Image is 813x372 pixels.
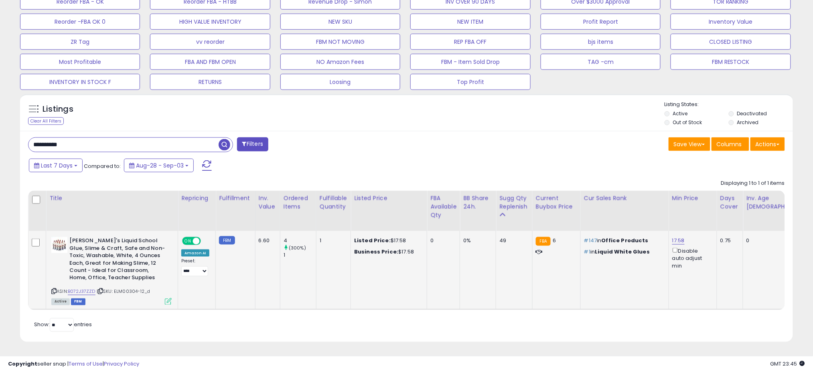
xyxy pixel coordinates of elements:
[737,119,758,126] label: Archived
[721,180,785,187] div: Displaying 1 to 1 of 1 items
[280,34,400,50] button: FBM NOT MOVING
[29,159,83,172] button: Last 7 Days
[69,360,103,368] a: Terms of Use
[746,237,811,244] div: 0
[84,162,121,170] span: Compared to:
[770,360,805,368] span: 2025-09-11 23:45 GMT
[720,194,740,211] div: Days Cover
[595,248,650,255] span: Liquid White Glues
[219,194,251,202] div: Fulfillment
[150,74,270,90] button: RETURNS
[20,14,140,30] button: Reorder -FBA OK 0
[496,191,533,231] th: Please note that this number is a calculation based on your required days of coverage and your ve...
[541,34,661,50] button: bjs items
[51,237,172,304] div: ASIN:
[150,34,270,50] button: vv reorder
[750,137,785,151] button: Actions
[712,137,749,151] button: Columns
[71,298,85,305] span: FBM
[183,238,193,245] span: ON
[280,54,400,70] button: NO Amazon Fees
[602,237,649,244] span: Office Products
[665,101,793,108] p: Listing States:
[20,54,140,70] button: Most Profitable
[34,321,92,329] span: Show: entries
[584,237,597,244] span: #147
[280,74,400,90] button: Loosing
[671,54,791,70] button: FBM RESTOCK
[354,248,398,255] b: Business Price:
[430,237,454,244] div: 0
[181,249,209,257] div: Amazon AI
[124,159,194,172] button: Aug-28 - Sep-03
[20,34,140,50] button: ZR Tag
[41,161,73,170] span: Last 7 Days
[672,194,714,202] div: Min Price
[673,119,702,126] label: Out of Stock
[51,237,67,253] img: 41P0RGDOxOL._SL40_.jpg
[150,14,270,30] button: HIGH VALUE INVENTORY
[181,194,212,202] div: Repricing
[553,237,556,244] span: 6
[150,54,270,70] button: FBA AND FBM OPEN
[104,360,139,368] a: Privacy Policy
[69,237,167,284] b: [PERSON_NAME]'s Liquid School Glue, Slime & Craft, Safe and Non-Toxic, Washable, White, 4 Ounces ...
[354,237,391,244] b: Listed Price:
[320,194,347,211] div: Fulfillable Quantity
[181,258,209,276] div: Preset:
[259,237,274,244] div: 6.60
[499,237,526,244] div: 49
[97,288,150,295] span: | SKU: ELM00304-12_d
[49,194,174,202] div: Title
[43,104,73,115] h5: Listings
[499,194,529,211] div: Sugg Qty Replenish
[584,248,663,255] p: in
[410,54,530,70] button: FBM - Item Sold Drop
[536,237,551,246] small: FBA
[671,14,791,30] button: Inventory Value
[463,237,490,244] div: 0%
[8,360,37,368] strong: Copyright
[584,194,665,202] div: Cur Sales Rank
[284,194,313,211] div: Ordered Items
[20,74,140,90] button: INVENTORY IN STOCK F
[28,117,64,125] div: Clear All Filters
[8,360,139,368] div: seller snap | |
[354,237,421,244] div: $17.58
[219,236,235,245] small: FBM
[51,298,70,305] span: All listings currently available for purchase on Amazon
[136,161,184,170] span: Aug-28 - Sep-03
[430,194,456,219] div: FBA Available Qty
[68,288,95,295] a: B072J37ZZD
[320,237,345,244] div: 1
[737,110,767,117] label: Deactivated
[200,238,213,245] span: OFF
[259,194,277,211] div: Inv. value
[541,54,661,70] button: TAG -cm
[237,137,268,151] button: Filters
[410,74,530,90] button: Top Profit
[410,14,530,30] button: NEW ITEM
[354,194,424,202] div: Listed Price
[717,140,742,148] span: Columns
[541,14,661,30] button: Profit Report
[672,237,685,245] a: 17.58
[463,194,493,211] div: BB Share 24h.
[584,237,663,244] p: in
[354,248,421,255] div: $17.58
[671,34,791,50] button: CLOSED LISTING
[284,251,316,259] div: 1
[289,245,306,251] small: (300%)
[673,110,688,117] label: Active
[410,34,530,50] button: REP FBA OFF
[720,237,737,244] div: 0.75
[280,14,400,30] button: NEW SKU
[284,237,316,244] div: 4
[536,194,577,211] div: Current Buybox Price
[669,137,710,151] button: Save View
[672,246,711,270] div: Disable auto adjust min
[584,248,590,255] span: #1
